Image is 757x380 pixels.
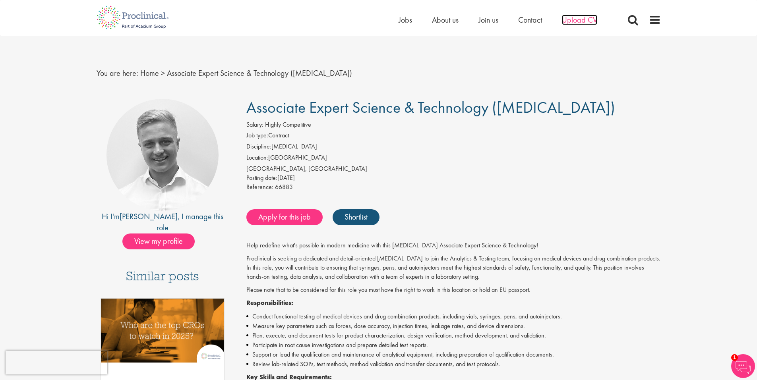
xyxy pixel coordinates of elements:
[246,299,293,307] strong: Responsibilities:
[106,99,219,211] img: imeage of recruiter Joshua Bye
[246,153,268,162] label: Location:
[246,359,661,369] li: Review lab-related SOPs, test methods, method validation and transfer documents, and test protocols.
[246,142,271,151] label: Discipline:
[275,183,293,191] span: 66883
[161,68,165,78] span: >
[140,68,159,78] a: breadcrumb link
[562,15,597,25] a: Upload CV
[518,15,542,25] a: Contact
[122,235,203,245] a: View my profile
[246,174,277,182] span: Posting date:
[246,183,273,192] label: Reference:
[101,299,225,363] img: Top 10 CROs 2025 | Proclinical
[246,131,661,142] li: Contract
[246,131,268,140] label: Job type:
[432,15,459,25] a: About us
[246,321,661,331] li: Measure key parameters such as forces, dose accuracy, injection times, leakage rates, and device ...
[333,209,379,225] a: Shortlist
[246,142,661,153] li: [MEDICAL_DATA]
[120,211,178,222] a: [PERSON_NAME]
[246,285,661,295] p: Please note that to be considered for this role you must have the right to work in this location ...
[122,233,195,249] span: View my profile
[126,269,199,288] h3: Similar posts
[399,15,412,25] a: Jobs
[731,354,738,361] span: 1
[246,164,661,174] div: [GEOGRAPHIC_DATA], [GEOGRAPHIC_DATA]
[246,97,615,118] span: Associate Expert Science & Technology ([MEDICAL_DATA])
[6,351,107,374] iframe: reCAPTCHA
[246,331,661,340] li: Plan, execute, and document tests for product characterization, design verification, method devel...
[246,241,661,250] p: Help redefine what's possible in modern medicine with this [MEDICAL_DATA] Associate Expert Scienc...
[246,254,661,282] p: Proclinical is seeking a dedicated and detail-oriented [MEDICAL_DATA] to join the Analytics & Tes...
[246,340,661,350] li: Participate in root cause investigations and prepare detailed test reports.
[246,312,661,321] li: Conduct functional testing of medical devices and drug combination products, including vials, syr...
[246,174,661,183] div: [DATE]
[265,120,311,129] span: Highly Competitive
[97,68,138,78] span: You are here:
[478,15,498,25] a: Join us
[101,299,225,369] a: Link to a post
[731,354,755,378] img: Chatbot
[167,68,352,78] span: Associate Expert Science & Technology ([MEDICAL_DATA])
[97,211,229,233] div: Hi I'm , I manage this role
[246,120,263,129] label: Salary:
[246,153,661,164] li: [GEOGRAPHIC_DATA]
[246,209,323,225] a: Apply for this job
[246,350,661,359] li: Support or lead the qualification and maintenance of analytical equipment, including preparation ...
